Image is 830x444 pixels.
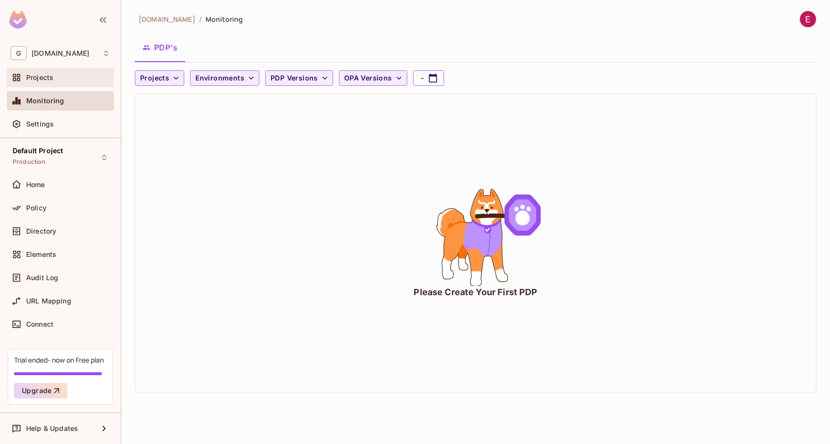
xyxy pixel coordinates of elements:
span: Projects [26,74,53,81]
span: Projects [140,72,169,84]
span: OPA Versions [344,72,392,84]
span: G [11,46,27,60]
span: Monitoring [206,15,243,24]
button: PDP's [135,35,185,60]
span: Policy [26,204,47,212]
span: Workspace: giatec.ca [32,49,89,57]
img: Edward [800,11,816,27]
span: Directory [26,227,56,235]
span: PDP Versions [271,72,318,84]
button: Projects [135,70,184,86]
span: Production [13,158,46,166]
span: URL Mapping [26,297,71,305]
div: Please Create Your First PDP [414,286,537,298]
div: animation [403,189,548,286]
button: - [413,70,444,86]
button: OPA Versions [339,70,407,86]
span: Environments [195,72,244,84]
span: Monitoring [26,97,64,105]
button: Environments [190,70,259,86]
span: Connect [26,320,53,328]
li: / [199,15,202,24]
img: SReyMgAAAABJRU5ErkJggg== [9,11,27,29]
button: Upgrade [14,383,67,398]
span: Elements [26,251,56,258]
span: Settings [26,120,54,128]
span: Help & Updates [26,425,78,432]
span: Default Project [13,147,63,155]
span: Home [26,181,45,189]
span: the active workspace [139,15,195,24]
span: Audit Log [26,274,58,282]
button: PDP Versions [265,70,333,86]
div: Trial ended- now on Free plan [14,355,104,365]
